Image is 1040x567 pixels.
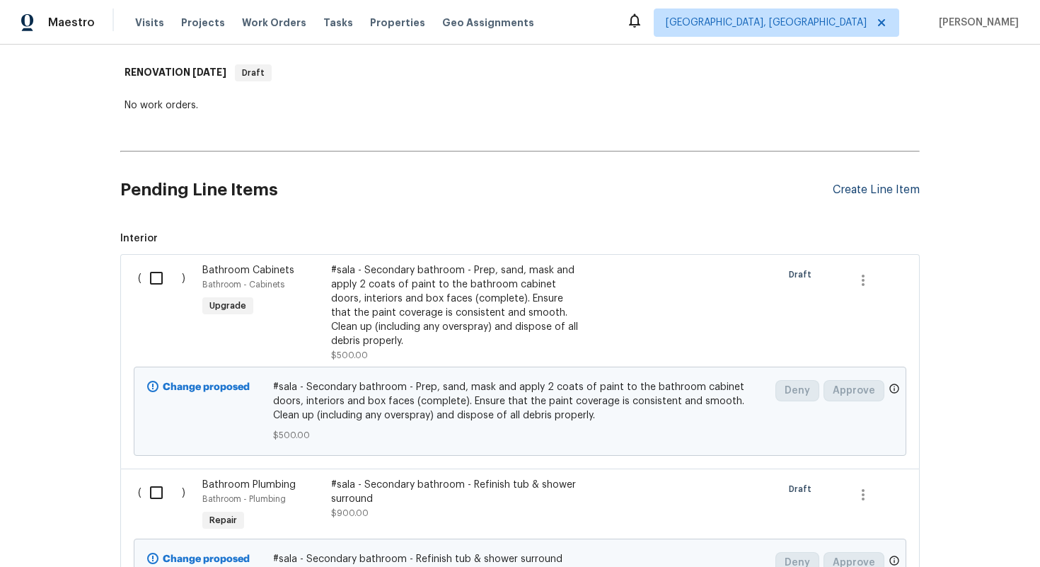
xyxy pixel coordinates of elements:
[134,474,198,539] div: ( )
[775,380,819,401] button: Deny
[370,16,425,30] span: Properties
[789,482,817,496] span: Draft
[889,383,900,398] span: Only a market manager or an area construction manager can approve
[666,16,867,30] span: [GEOGRAPHIC_DATA], [GEOGRAPHIC_DATA]
[134,259,198,367] div: ( )
[192,67,226,77] span: [DATE]
[163,382,250,392] b: Change proposed
[273,380,768,423] span: #sala - Secondary bathroom - Prep, sand, mask and apply 2 coats of paint to the bathroom cabinet ...
[933,16,1019,30] span: [PERSON_NAME]
[135,16,164,30] span: Visits
[331,509,369,517] span: $900.00
[202,280,284,289] span: Bathroom - Cabinets
[202,480,296,490] span: Bathroom Plumbing
[48,16,95,30] span: Maestro
[120,157,833,223] h2: Pending Line Items
[242,16,306,30] span: Work Orders
[236,66,270,80] span: Draft
[331,478,580,506] div: #sala - Secondary bathroom - Refinish tub & shower surround
[273,552,768,566] span: #sala - Secondary bathroom - Refinish tub & shower surround
[202,265,294,275] span: Bathroom Cabinets
[125,64,226,81] h6: RENOVATION
[273,428,768,442] span: $500.00
[824,380,884,401] button: Approve
[204,299,252,313] span: Upgrade
[120,50,920,96] div: RENOVATION [DATE]Draft
[163,554,250,564] b: Change proposed
[181,16,225,30] span: Projects
[331,263,580,348] div: #sala - Secondary bathroom - Prep, sand, mask and apply 2 coats of paint to the bathroom cabinet ...
[204,513,243,527] span: Repair
[202,495,286,503] span: Bathroom - Plumbing
[331,351,368,360] span: $500.00
[125,98,915,113] div: No work orders.
[833,183,920,197] div: Create Line Item
[120,231,920,246] span: Interior
[789,268,817,282] span: Draft
[323,18,353,28] span: Tasks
